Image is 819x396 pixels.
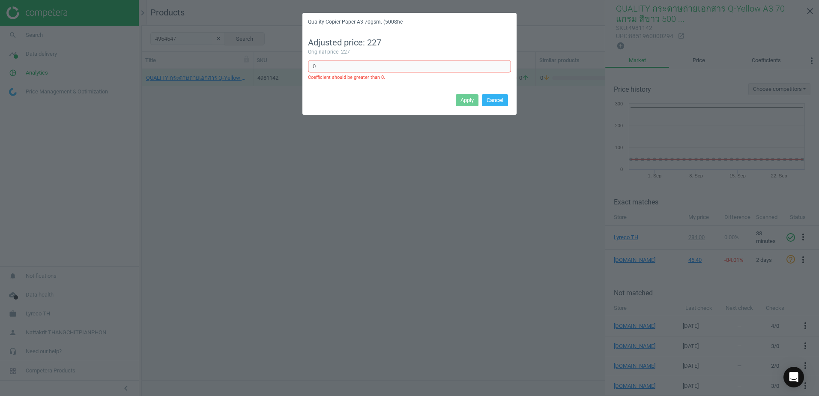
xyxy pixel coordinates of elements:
[308,37,511,49] div: Adjusted price: 227
[482,94,508,106] button: Cancel
[308,74,511,81] div: Coefficient should be greater than 0.
[783,367,804,387] div: Open Intercom Messenger
[456,94,478,106] button: Apply
[308,48,511,56] div: Original price: 227
[308,60,511,73] input: Enter correct coefficient
[308,18,403,26] h5: Quality Copier Paper A3 70gsm. (500She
